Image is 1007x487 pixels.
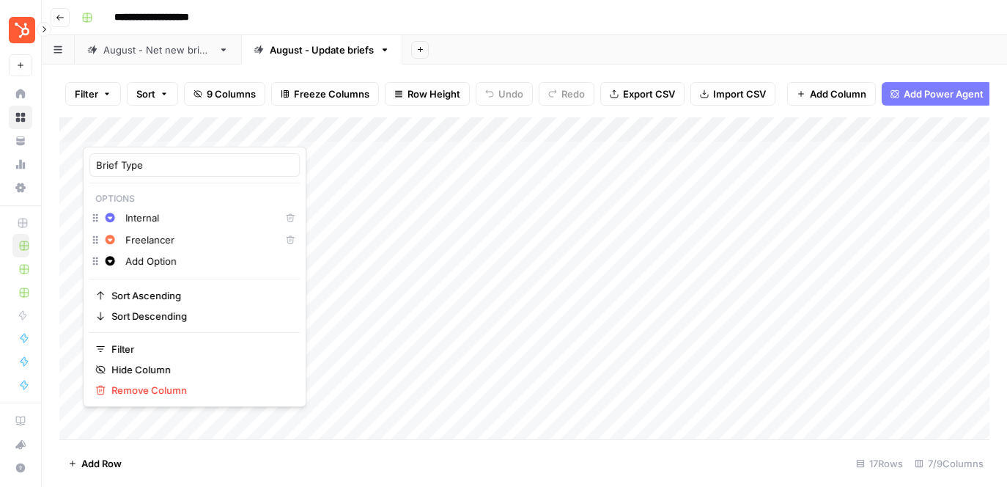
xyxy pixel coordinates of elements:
[9,153,32,176] a: Usage
[904,87,984,101] span: Add Power Agent
[850,452,909,475] div: 17 Rows
[9,433,32,456] button: What's new?
[65,82,121,106] button: Filter
[111,383,288,398] span: Remove Column
[9,17,35,43] img: Blog Content Action Plan Logo
[207,87,256,101] span: 9 Columns
[127,82,178,106] button: Sort
[9,176,32,199] a: Settings
[498,87,523,101] span: Undo
[270,43,374,57] div: August - Update briefs
[103,43,213,57] div: August - Net new briefs
[9,106,32,129] a: Browse
[882,82,992,106] button: Add Power Agent
[271,82,379,106] button: Freeze Columns
[539,82,594,106] button: Redo
[600,82,685,106] button: Export CSV
[10,433,32,455] div: What's new?
[9,82,32,106] a: Home
[75,35,241,65] a: August - Net new briefs
[909,452,989,475] div: 7/9 Columns
[111,362,288,377] span: Hide Column
[713,87,766,101] span: Import CSV
[9,12,32,48] button: Workspace: Blog Content Action Plan
[59,452,130,475] button: Add Row
[184,82,265,106] button: 9 Columns
[136,87,155,101] span: Sort
[407,87,460,101] span: Row Height
[241,35,402,65] a: August - Update briefs
[787,82,876,106] button: Add Column
[75,87,98,101] span: Filter
[89,189,300,208] p: Options
[9,409,32,433] a: AirOps Academy
[125,254,293,268] input: Add Option
[9,456,32,480] button: Help + Support
[81,456,122,471] span: Add Row
[111,309,288,323] span: Sort Descending
[690,82,775,106] button: Import CSV
[9,129,32,153] a: Your Data
[111,342,288,356] span: Filter
[385,82,470,106] button: Row Height
[561,87,585,101] span: Redo
[111,288,288,303] span: Sort Ascending
[476,82,533,106] button: Undo
[294,87,369,101] span: Freeze Columns
[810,87,866,101] span: Add Column
[623,87,675,101] span: Export CSV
